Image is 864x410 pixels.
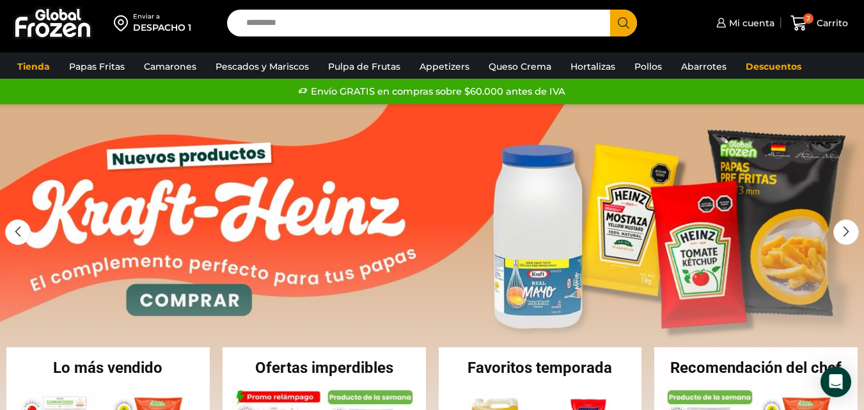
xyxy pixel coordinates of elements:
h2: Lo más vendido [6,360,210,375]
a: Queso Crema [482,54,558,79]
a: Descuentos [739,54,808,79]
a: Pulpa de Frutas [322,54,407,79]
span: Carrito [813,17,848,29]
h2: Ofertas imperdibles [223,360,426,375]
h2: Recomendación del chef [654,360,858,375]
a: Tienda [11,54,56,79]
div: Open Intercom Messenger [821,367,851,397]
div: DESPACHO 1 [133,21,191,34]
h2: Favoritos temporada [439,360,642,375]
a: Papas Fritas [63,54,131,79]
button: Search button [610,10,637,36]
div: Enviar a [133,12,191,21]
a: Abarrotes [675,54,733,79]
a: Camarones [137,54,203,79]
a: Appetizers [413,54,476,79]
img: address-field-icon.svg [114,12,133,34]
a: Pescados y Mariscos [209,54,315,79]
a: 2 Carrito [787,8,851,38]
span: Mi cuenta [726,17,774,29]
a: Pollos [628,54,668,79]
div: Next slide [833,219,859,245]
div: Previous slide [5,219,31,245]
a: Hortalizas [564,54,622,79]
span: 2 [803,13,813,24]
a: Mi cuenta [713,10,774,36]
